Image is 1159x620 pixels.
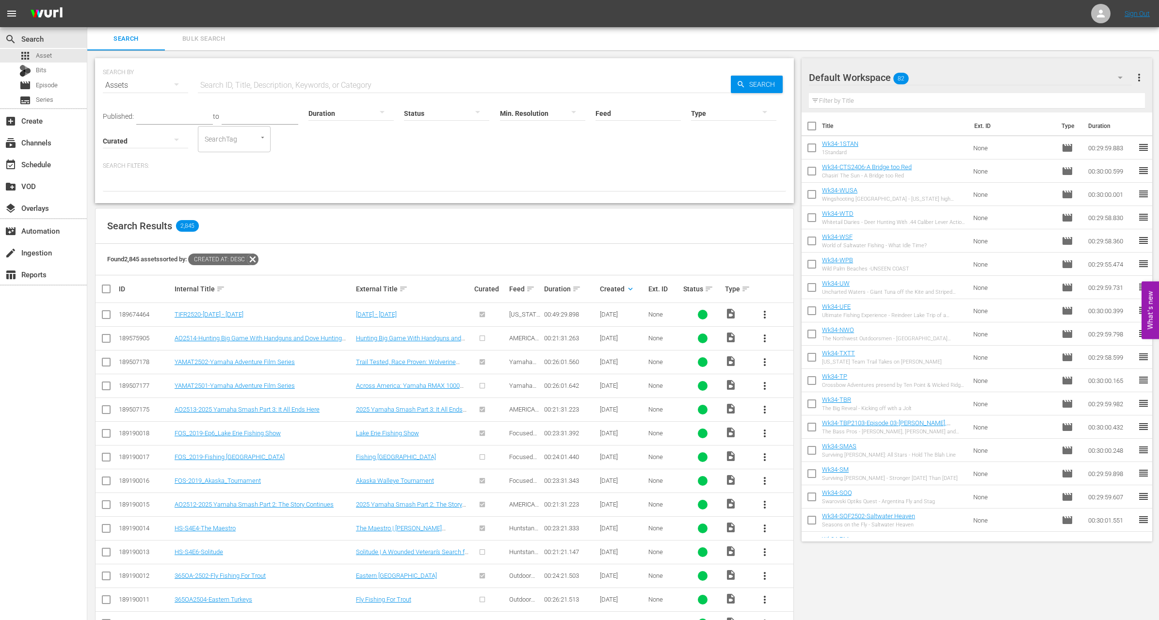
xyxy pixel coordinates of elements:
a: Wk34-UFE [822,303,851,310]
div: Uncharted Waters - Giant Tuna off the Kite and Striped Bass in [US_STATE] [822,289,966,295]
th: Type [1056,112,1082,140]
span: Episode [1062,375,1073,386]
td: 00:29:59.898 [1084,462,1138,485]
button: more_vert [753,327,776,350]
a: 2025 Yamaha Smash Part 3: It All Ends Here [356,406,467,420]
span: Video [725,474,737,486]
div: [DATE] [600,596,646,603]
td: None [969,206,1058,229]
span: Episode [1062,468,1073,479]
td: None [969,299,1058,322]
span: keyboard_arrow_down [626,285,635,293]
div: [DATE] [600,429,646,437]
button: more_vert [1133,66,1145,89]
a: Fishing [GEOGRAPHIC_DATA] [356,453,436,461]
span: Automation [5,225,16,237]
span: sort [741,285,750,293]
span: reorder [1138,258,1149,270]
span: more_vert [759,546,771,558]
a: HS-S4E4-The Maestro [175,525,236,532]
span: reorder [1138,421,1149,432]
a: Akaska Walleye Tournament [356,477,434,484]
span: Episode [36,80,58,90]
span: more_vert [759,404,771,415]
span: reorder [1138,397,1149,409]
span: Episode [1062,328,1073,340]
a: The Maestro | [PERSON_NAME] Legendary Voice in [GEOGRAPHIC_DATA] Hunting [356,525,468,546]
span: Outdoor Adventures 365 [509,572,540,594]
div: The Northwest Outdoorsmen - [GEOGRAPHIC_DATA][US_STATE] Family [GEOGRAPHIC_DATA] [PERSON_NAME] [822,335,966,342]
a: [DATE] - [DATE] [356,311,397,318]
div: 189190016 [119,477,172,484]
div: Whitetail Diaries - Deer Hunting With .44 Caliber Lever Action Rifle [822,219,966,225]
div: None [648,548,680,556]
div: 189507175 [119,406,172,413]
a: Wk34-1STAN [822,140,858,147]
div: [US_STATE] Team Trail Takes on [PERSON_NAME] [822,359,942,365]
span: Yamaha Adventure REALized [509,382,537,404]
span: Video [725,332,737,343]
a: Wk34-RM [822,536,849,543]
span: Asset [19,50,31,62]
td: None [969,485,1058,509]
div: 00:49:29.898 [544,311,597,318]
div: Wingshooting [GEOGRAPHIC_DATA] - [US_STATE] high country adventure [822,196,966,202]
span: Search Results [107,220,172,232]
a: YAMAT2502-Yamaha Adventure Film Series [175,358,295,366]
span: sort [705,285,713,293]
span: more_vert [759,356,771,368]
a: Wk34-NWO [822,326,854,334]
div: Seasons on the Fly - Saltwater Heaven [822,522,915,528]
div: 00:26:01.642 [544,382,597,389]
th: Duration [1082,112,1141,140]
a: Lake Erie Fishing Show [356,429,419,437]
div: 189190017 [119,453,172,461]
div: 189190018 [119,429,172,437]
td: 00:29:59.982 [1084,392,1138,415]
td: None [969,439,1058,462]
p: Search Filters: [103,162,786,170]
span: more_vert [759,309,771,320]
span: sort [399,285,408,293]
a: Wk34-WTD [822,210,853,217]
span: Episode [1062,351,1073,363]
div: 00:26:01.560 [544,358,597,366]
span: Focused Outdoors Promotions [509,429,538,459]
div: [DATE] [600,311,646,318]
td: None [969,183,1058,206]
img: ans4CAIJ8jUAAAAAAAAAAAAAAAAAAAAAAAAgQb4GAAAAAAAAAAAAAAAAAAAAAAAAJMjXAAAAAAAAAAAAAAAAAAAAAAAAgAT5G... [23,2,70,25]
div: Default Workspace [809,64,1131,91]
span: reorder [1138,374,1149,386]
div: 1Standard [822,149,858,156]
button: more_vert [753,374,776,397]
div: [DATE] [600,525,646,532]
td: None [969,369,1058,392]
td: 00:30:00.399 [1084,299,1138,322]
span: sort [572,285,581,293]
div: None [648,358,680,366]
div: Swarovski Optiks Quest - Argentina Fly and Stag [822,498,935,505]
div: Ultimate Fishing Experience - Reindeer Lake Trip of a Lifetime [822,312,966,318]
td: 00:29:55.474 [1084,253,1138,276]
a: Hunting Big Game With Handguns and Dove Hunting Tips [356,334,465,349]
div: [DATE] [600,572,646,579]
span: AMERICANA OUTDOORS PRESENTED BY [PERSON_NAME] [509,406,539,464]
div: 189507177 [119,382,172,389]
span: Overlays [5,203,16,214]
div: External Title [356,283,471,295]
div: Feed [509,283,541,295]
div: Type [725,283,750,295]
a: Wk34-WUSA [822,187,857,194]
span: sort [216,285,225,293]
span: Published: [103,112,134,120]
a: Wk34-WPB [822,256,853,264]
span: Channels [5,137,16,149]
span: Search [93,33,159,45]
button: more_vert [753,398,776,421]
a: TIFR2520-[DATE] - [DATE] [175,311,243,318]
div: 189575905 [119,334,172,342]
a: AO2514-Hunting Big Game With Handguns and Dove Hunting Tips [175,334,346,349]
a: AO2512-2025 Yamaha Smash Part 2: The Story Continues [175,501,334,508]
div: Chasin' The Sun - A Bridge too Red [822,173,912,179]
span: Video [725,308,737,319]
